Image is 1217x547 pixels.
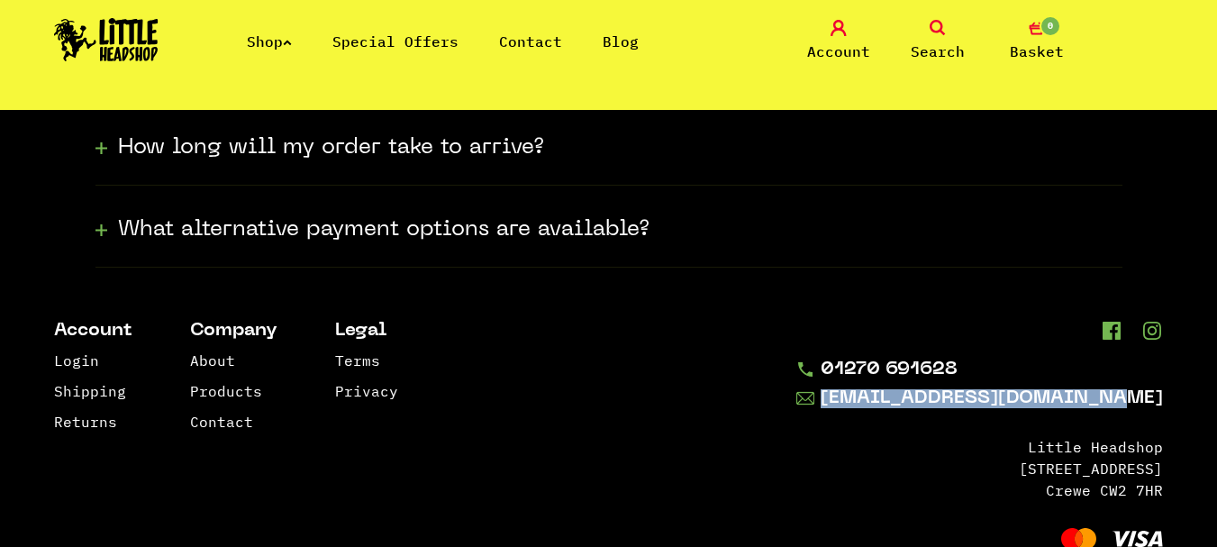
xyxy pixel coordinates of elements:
[796,458,1163,479] li: [STREET_ADDRESS]
[54,351,99,369] a: Login
[118,133,544,162] h3: How long will my order take to arrive?
[796,436,1163,458] li: Little Headshop
[911,41,965,62] span: Search
[807,41,870,62] span: Account
[335,351,380,369] a: Terms
[54,18,159,61] img: Little Head Shop Logo
[499,32,562,50] a: Contact
[190,322,277,341] li: Company
[190,382,262,400] a: Products
[54,382,126,400] a: Shipping
[190,351,235,369] a: About
[1040,15,1061,37] span: 0
[247,32,292,50] a: Shop
[796,360,1163,379] a: 01270 691628
[1010,41,1064,62] span: Basket
[335,322,398,341] li: Legal
[992,20,1082,62] a: 0 Basket
[332,32,459,50] a: Special Offers
[603,32,639,50] a: Blog
[190,413,253,431] a: Contact
[54,413,117,431] a: Returns
[54,322,132,341] li: Account
[118,215,649,244] h3: What alternative payment options are available?
[796,479,1163,501] li: Crewe CW2 7HR
[796,388,1163,409] a: [EMAIL_ADDRESS][DOMAIN_NAME]
[335,382,398,400] a: Privacy
[893,20,983,62] a: Search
